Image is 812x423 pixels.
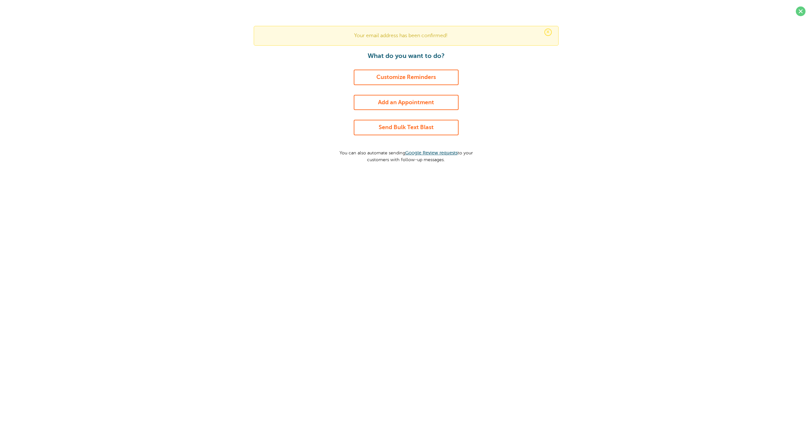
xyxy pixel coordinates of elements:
a: Google Review requests [405,150,458,155]
a: Customize Reminders [354,70,459,85]
a: Add an Appointment [354,95,459,110]
span: × [544,28,552,36]
a: Send Bulk Text Blast [354,120,459,135]
p: Your email address has been confirmed! [261,33,552,39]
p: You can also automate sending to your customers with follow-up messages. [333,145,479,163]
h1: What do you want to do? [333,52,479,60]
